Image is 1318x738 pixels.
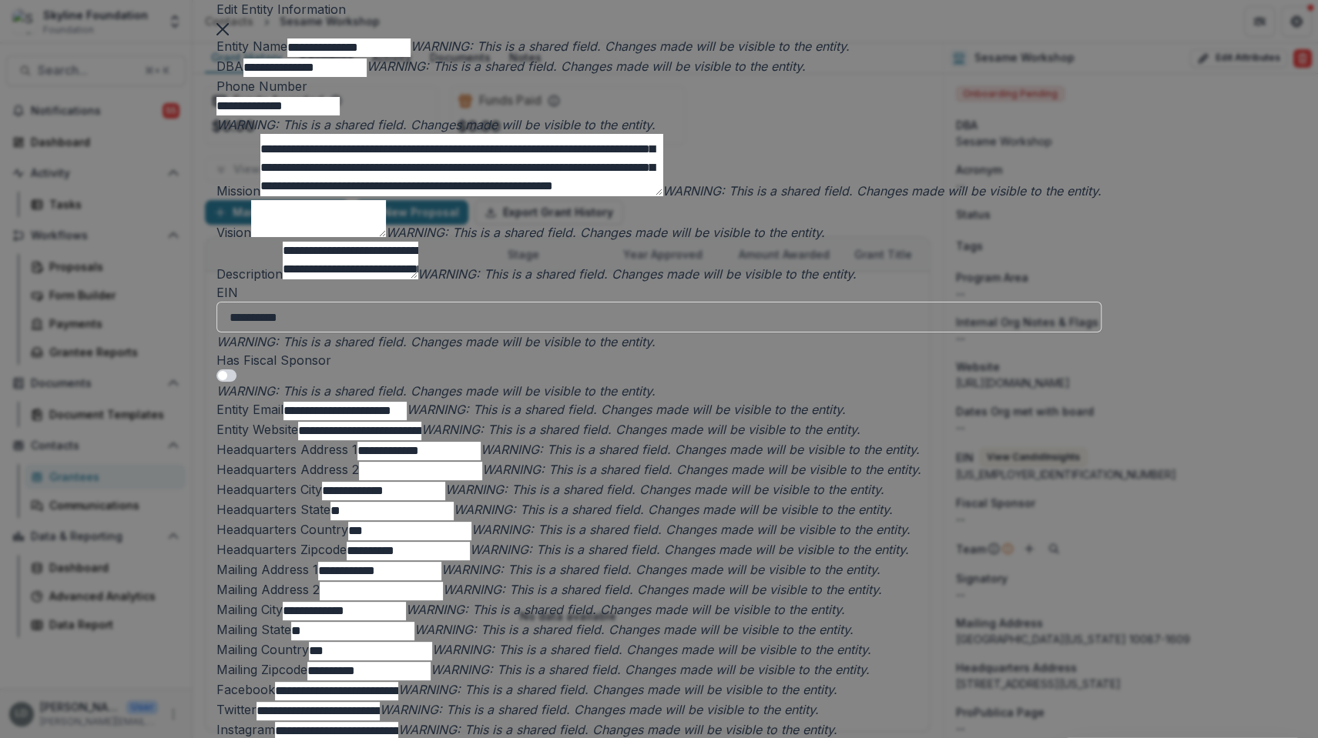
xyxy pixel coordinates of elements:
[216,682,275,697] label: Facebook
[216,702,257,717] label: Twitter
[216,582,320,597] label: Mailing Address 2
[216,662,307,677] label: Mailing Zipcode
[481,442,920,457] i: WARNING: This is a shared field. Changes made will be visible to the entity.
[216,78,307,94] label: Phone Number
[421,422,860,437] i: WARNING: This is a shared field. Changes made will be visible to the entity.
[216,183,260,199] label: Mission
[216,522,348,537] label: Headquarters Country
[454,502,893,517] i: WARNING: This is a shared field. Changes made will be visible to the entity.
[441,562,880,577] i: WARNING: This is a shared field. Changes made will be visible to the entity.
[482,462,921,477] i: WARNING: This is a shared field. Changes made will be visible to the entity.
[407,402,846,417] i: WARNING: This is a shared field. Changes made will be visible to the entity.
[216,542,347,557] label: Headquarters Zipcode
[216,562,318,577] label: Mailing Address 1
[216,722,275,737] label: Instagram
[471,522,911,537] i: WARNING: This is a shared field. Changes made will be visible to the entity.
[216,642,309,657] label: Mailing Country
[398,722,837,737] i: WARNING: This is a shared field. Changes made will be visible to the entity.
[398,682,837,697] i: WARNING: This is a shared field. Changes made will be visible to the entity.
[418,266,857,282] i: WARNING: This is a shared field. Changes made will be visible to the entity.
[216,58,243,74] label: DBA
[406,602,845,617] i: WARNING: This is a shared field. Changes made will be visible to the entity.
[386,225,825,240] i: WARNING: This is a shared field. Changes made will be visible to the entity.
[443,582,882,597] i: WARNING: This is a shared field. Changes made will be visible to the entity.
[216,117,656,132] i: WARNING: This is a shared field. Changes made will be visible to the entity.
[662,183,1102,199] i: WARNING: This is a shared field. Changes made will be visible to the entity.
[216,285,238,300] label: EIN
[216,38,287,54] label: Entity Name
[445,482,884,497] i: WARNING: This is a shared field. Changes made will be visible to the entity.
[216,622,291,637] label: Mailing State
[470,542,909,557] i: WARNING: This is a shared field. Changes made will be visible to the entity.
[216,402,283,417] label: Entity Email
[216,462,359,477] label: Headquarters Address 2
[216,352,331,368] label: Has Fiscal Sponsor
[216,502,330,517] label: Headquarters State
[431,662,870,677] i: WARNING: This is a shared field. Changes made will be visible to the entity.
[216,482,322,497] label: Headquarters City
[216,334,656,349] i: WARNING: This is a shared field. Changes made will be visible to the entity.
[216,602,283,617] label: Mailing City
[414,622,854,637] i: WARNING: This is a shared field. Changes made will be visible to the entity.
[367,58,806,74] i: WARNING: This is a shared field. Changes made will be visible to the entity.
[380,702,819,717] i: WARNING: This is a shared field. Changes made will be visible to the entity.
[216,442,357,457] label: Headquarters Address 1
[216,422,298,437] label: Entity Website
[411,38,850,54] i: WARNING: This is a shared field. Changes made will be visible to the entity.
[216,225,251,240] label: Vision
[216,18,229,37] button: Close
[216,383,656,399] i: WARNING: This is a shared field. Changes made will be visible to the entity.
[216,266,283,282] label: Description
[432,642,871,657] i: WARNING: This is a shared field. Changes made will be visible to the entity.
